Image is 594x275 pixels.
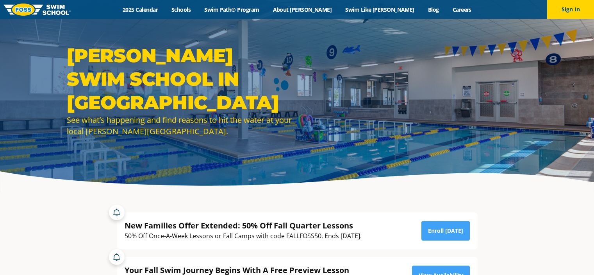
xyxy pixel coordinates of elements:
h1: [PERSON_NAME] Swim School in [GEOGRAPHIC_DATA] [67,44,293,114]
div: 50% Off Once-A-Week Lessons or Fall Camps with code FALLFOSS50. Ends [DATE]. [125,231,362,241]
a: Schools [165,6,198,13]
a: Swim Path® Program [198,6,266,13]
a: Careers [446,6,478,13]
a: 2025 Calendar [116,6,165,13]
a: About [PERSON_NAME] [266,6,339,13]
a: Enroll [DATE] [421,221,470,241]
div: New Families Offer Extended: 50% Off Fall Quarter Lessons [125,220,362,231]
a: Blog [421,6,446,13]
img: FOSS Swim School Logo [4,4,71,16]
div: See what’s happening and find reasons to hit the water at your local [PERSON_NAME][GEOGRAPHIC_DATA]. [67,114,293,137]
a: Swim Like [PERSON_NAME] [339,6,421,13]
